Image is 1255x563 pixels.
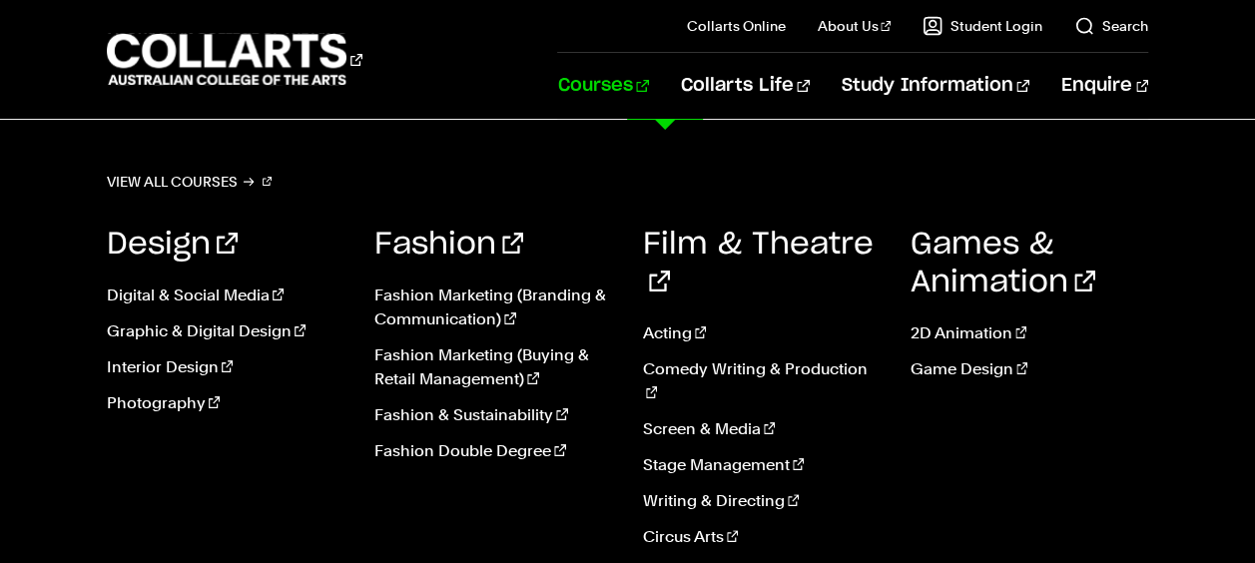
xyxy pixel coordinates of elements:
a: Interior Design [107,355,344,379]
div: Go to homepage [107,31,362,88]
a: Student Login [923,16,1042,36]
a: Collarts Life [681,53,810,119]
a: Comedy Writing & Production [643,357,881,405]
a: Fashion [374,230,523,260]
a: Games & Animation [911,230,1095,297]
a: Digital & Social Media [107,283,344,307]
a: Stage Management [643,453,881,477]
a: Graphic & Digital Design [107,319,344,343]
a: Circus Arts [643,525,881,549]
a: Writing & Directing [643,489,881,513]
a: Game Design [911,357,1148,381]
a: Photography [107,391,344,415]
a: Enquire [1061,53,1148,119]
a: Collarts Online [687,16,786,36]
a: Screen & Media [643,417,881,441]
a: Fashion Double Degree [374,439,612,463]
a: Courses [557,53,648,119]
a: Fashion Marketing (Buying & Retail Management) [374,343,612,391]
a: Fashion Marketing (Branding & Communication) [374,283,612,331]
a: Film & Theatre [643,230,874,297]
a: View all courses [107,168,273,196]
a: Study Information [842,53,1029,119]
a: Search [1074,16,1148,36]
a: Design [107,230,238,260]
a: Fashion & Sustainability [374,403,612,427]
a: Acting [643,321,881,345]
a: 2D Animation [911,321,1148,345]
a: About Us [818,16,892,36]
